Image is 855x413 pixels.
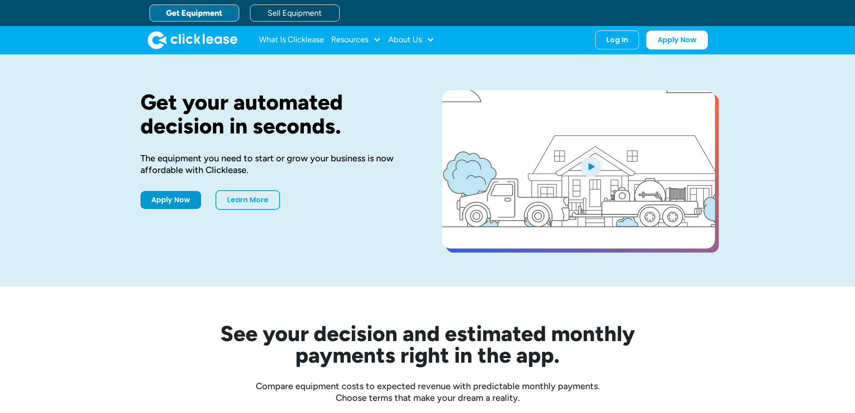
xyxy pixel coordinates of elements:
[176,323,679,366] h2: See your decision and estimated monthly payments right in the app.
[250,4,340,22] a: Sell Equipment
[148,31,237,49] a: home
[215,190,280,210] a: Learn More
[606,36,628,44] div: Log In
[149,4,239,22] a: Get Equipment
[331,31,381,49] div: Resources
[646,31,708,49] a: Apply Now
[140,152,413,176] div: The equipment you need to start or grow your business is now affordable with Clicklease.
[140,191,201,209] a: Apply Now
[259,31,324,49] a: What Is Clicklease
[140,380,715,404] div: Compare equipment costs to expected revenue with predictable monthly payments. Choose terms that ...
[140,90,413,138] h1: Get your automated decision in seconds.
[148,31,237,49] img: Clicklease logo
[442,90,715,249] a: open lightbox
[388,31,434,49] div: About Us
[579,154,603,179] img: Blue play button logo on a light blue circular background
